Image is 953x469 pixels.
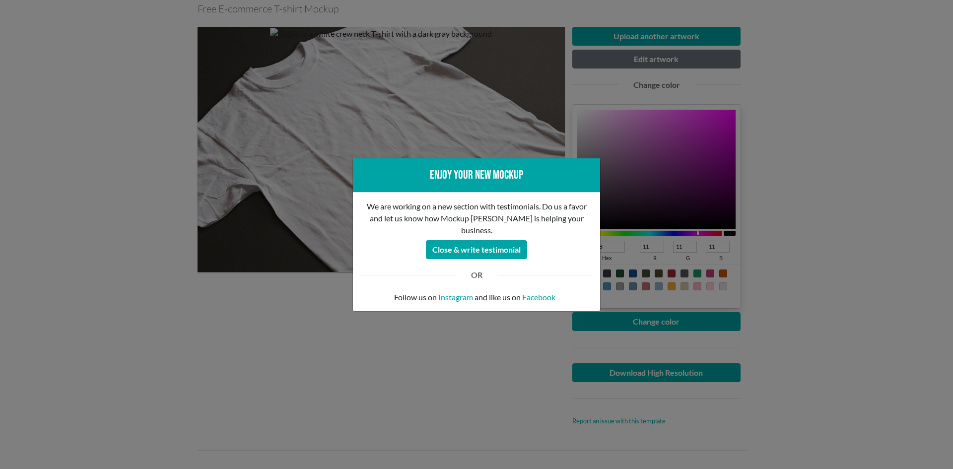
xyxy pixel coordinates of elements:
[426,240,527,259] button: Close & write testimonial
[361,291,592,303] p: Follow us on and like us on
[361,166,592,184] div: Enjoy your new mockup
[522,291,555,303] a: Facebook
[361,201,592,236] p: We are working on a new section with testimonials. Do us a favor and let us know how Mockup [PERS...
[426,242,527,251] a: Close & write testimonial
[438,291,473,303] a: Instagram
[464,269,490,281] div: OR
